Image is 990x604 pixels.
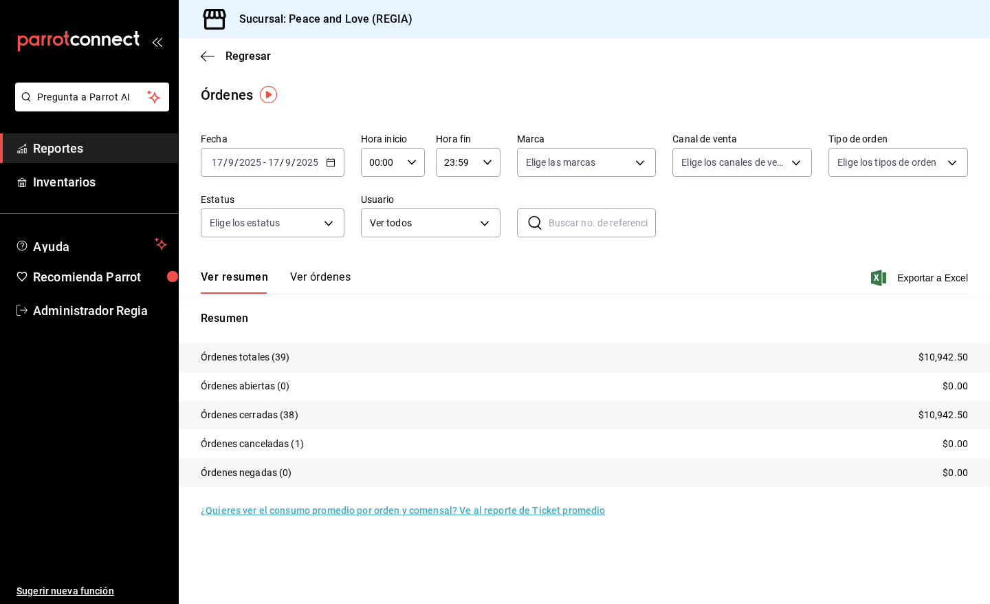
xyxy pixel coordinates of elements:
[33,139,167,158] span: Reportes
[201,350,290,365] p: Órdenes totales (39)
[918,408,968,422] p: $10,942.50
[828,134,968,144] label: Tipo de orden
[33,236,149,252] span: Ayuda
[201,270,351,294] div: navigation tabs
[239,157,262,168] input: ----
[15,83,169,111] button: Pregunta a Parrot AI
[201,379,290,393] p: Órdenes abiertas (0)
[151,36,162,47] button: open_drawer_menu
[210,216,280,230] span: Elige los estatus
[201,270,268,294] button: Ver resumen
[549,209,657,237] input: Buscar no. de referencia
[201,134,344,144] label: Fecha
[526,155,596,169] span: Elige las marcas
[201,505,605,516] a: ¿Quieres ver el consumo promedio por orden y comensal? Ve al reporte de Ticket promedio
[290,270,351,294] button: Ver órdenes
[517,134,657,144] label: Marca
[681,155,786,169] span: Elige los canales de venta
[201,195,344,204] label: Estatus
[291,157,296,168] span: /
[201,310,968,327] p: Resumen
[370,216,475,230] span: Ver todos
[296,157,319,168] input: ----
[33,173,167,191] span: Inventarios
[201,50,271,63] button: Regresar
[228,11,412,28] h3: Sucursal: Peace and Love (REGIA)
[234,157,239,168] span: /
[874,270,968,286] button: Exportar a Excel
[33,268,167,286] span: Recomienda Parrot
[223,157,228,168] span: /
[361,195,500,204] label: Usuario
[16,584,167,598] span: Sugerir nueva función
[228,157,234,168] input: --
[943,466,968,480] p: $0.00
[201,466,292,480] p: Órdenes negadas (0)
[10,100,169,114] a: Pregunta a Parrot AI
[201,85,253,105] div: Órdenes
[837,155,936,169] span: Elige los tipos de orden
[201,437,304,451] p: Órdenes canceladas (1)
[361,134,425,144] label: Hora inicio
[201,408,298,422] p: Órdenes cerradas (38)
[211,157,223,168] input: --
[672,134,812,144] label: Canal de venta
[943,379,968,393] p: $0.00
[33,301,167,320] span: Administrador Regia
[267,157,280,168] input: --
[225,50,271,63] span: Regresar
[285,157,291,168] input: --
[943,437,968,451] p: $0.00
[260,86,277,103] img: Tooltip marker
[436,134,500,144] label: Hora fin
[37,90,148,105] span: Pregunta a Parrot AI
[280,157,284,168] span: /
[263,157,266,168] span: -
[918,350,968,365] p: $10,942.50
